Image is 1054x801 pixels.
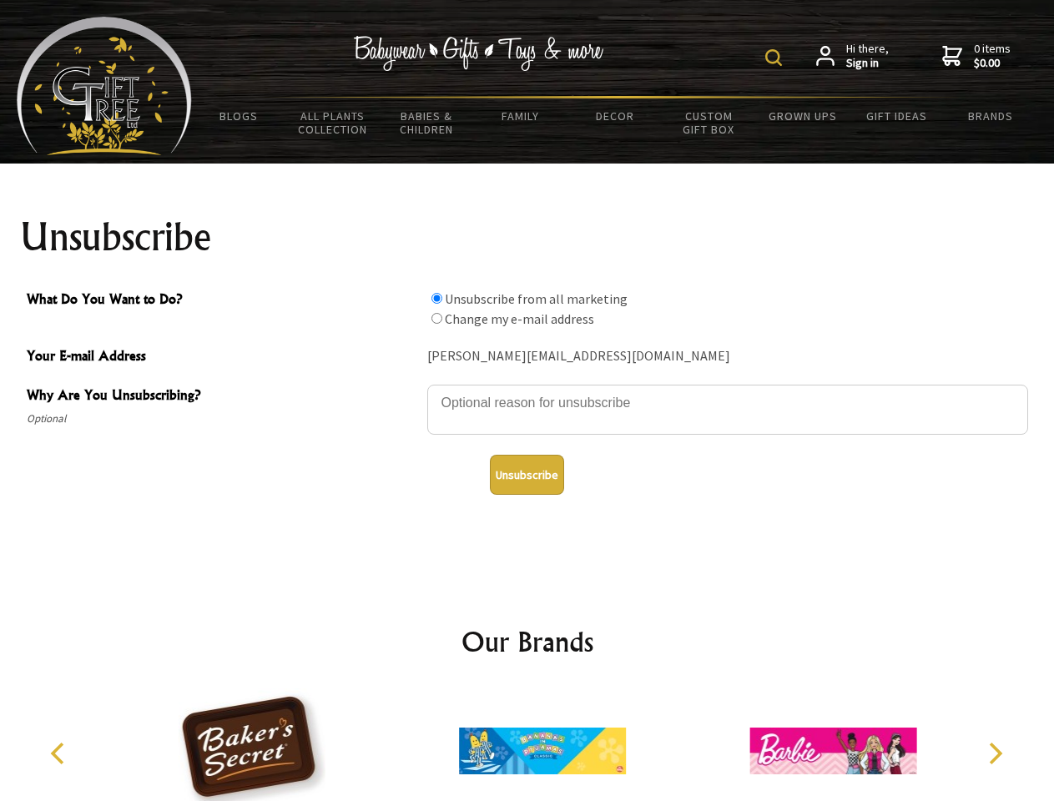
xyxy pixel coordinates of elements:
[850,98,944,133] a: Gift Ideas
[427,344,1028,370] div: [PERSON_NAME][EMAIL_ADDRESS][DOMAIN_NAME]
[974,41,1011,71] span: 0 items
[27,289,419,313] span: What Do You Want to Do?
[286,98,381,147] a: All Plants Collection
[445,290,628,307] label: Unsubscribe from all marketing
[942,42,1011,71] a: 0 items$0.00
[33,622,1021,662] h2: Our Brands
[27,409,419,429] span: Optional
[17,17,192,155] img: Babyware - Gifts - Toys and more...
[816,42,889,71] a: Hi there,Sign in
[846,56,889,71] strong: Sign in
[27,345,419,370] span: Your E-mail Address
[354,36,604,71] img: Babywear - Gifts - Toys & more
[944,98,1038,133] a: Brands
[192,98,286,133] a: BLOGS
[846,42,889,71] span: Hi there,
[765,49,782,66] img: product search
[445,310,594,327] label: Change my e-mail address
[431,313,442,324] input: What Do You Want to Do?
[42,735,78,772] button: Previous
[567,98,662,133] a: Decor
[27,385,419,409] span: Why Are You Unsubscribing?
[474,98,568,133] a: Family
[490,455,564,495] button: Unsubscribe
[427,385,1028,435] textarea: Why Are You Unsubscribing?
[20,217,1035,257] h1: Unsubscribe
[431,293,442,304] input: What Do You Want to Do?
[380,98,474,147] a: Babies & Children
[976,735,1013,772] button: Next
[974,56,1011,71] strong: $0.00
[755,98,850,133] a: Grown Ups
[662,98,756,147] a: Custom Gift Box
